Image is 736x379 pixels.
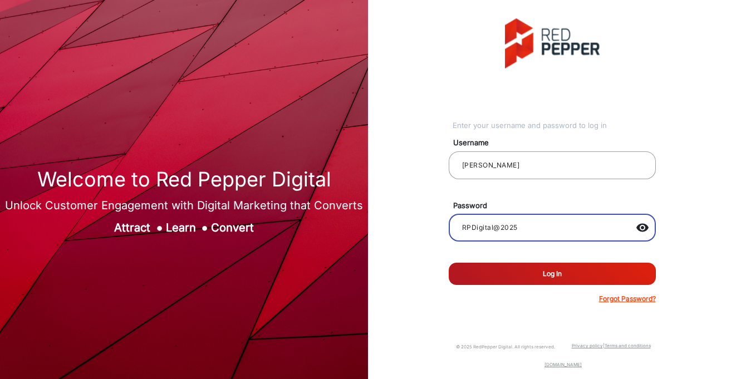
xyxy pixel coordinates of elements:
mat-label: Password [445,200,669,211]
div: Unlock Customer Engagement with Digital Marketing that Converts [5,197,363,214]
mat-label: Username [445,137,669,149]
input: Your username [458,159,647,172]
h1: Welcome to Red Pepper Digital [5,168,363,191]
img: vmg-logo [505,18,600,68]
a: [DOMAIN_NAME] [544,362,582,367]
div: Attract Learn Convert [5,219,363,236]
button: Log In [449,263,656,285]
input: Your password [458,221,627,234]
small: © 2025 RedPepper Digital. All rights reserved. [456,344,555,350]
a: | [603,343,605,348]
a: Terms and conditions [605,343,651,348]
div: Enter your username and password to log in [453,120,656,131]
a: Privacy policy [572,343,603,348]
mat-icon: visibility [629,221,656,234]
p: Forgot Password? [599,294,656,304]
span: ● [202,221,208,234]
span: ● [156,221,163,234]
